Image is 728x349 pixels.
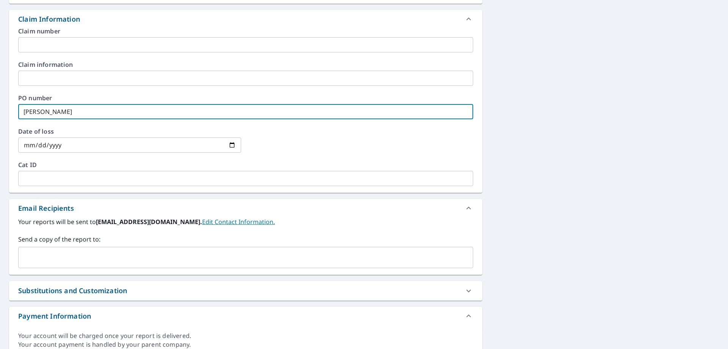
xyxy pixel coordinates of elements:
label: Send a copy of the report to: [18,235,473,244]
div: Your account will be charged once your report is delivered. [18,332,473,340]
div: Payment Information [18,311,91,321]
div: Email Recipients [9,199,482,217]
div: Email Recipients [18,203,74,213]
label: Cat ID [18,162,473,168]
div: Your account payment is handled by your parent company. [18,340,473,349]
b: [EMAIL_ADDRESS][DOMAIN_NAME]. [96,218,202,226]
div: Payment Information [9,307,482,325]
div: Substitutions and Customization [9,281,482,300]
label: Your reports will be sent to [18,217,473,226]
label: PO number [18,95,473,101]
div: Claim Information [18,14,80,24]
div: Substitutions and Customization [18,286,127,296]
label: Claim number [18,28,473,34]
label: Date of loss [18,128,241,134]
a: EditContactInfo [202,218,275,226]
div: Claim Information [9,10,482,28]
label: Claim information [18,62,473,68]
